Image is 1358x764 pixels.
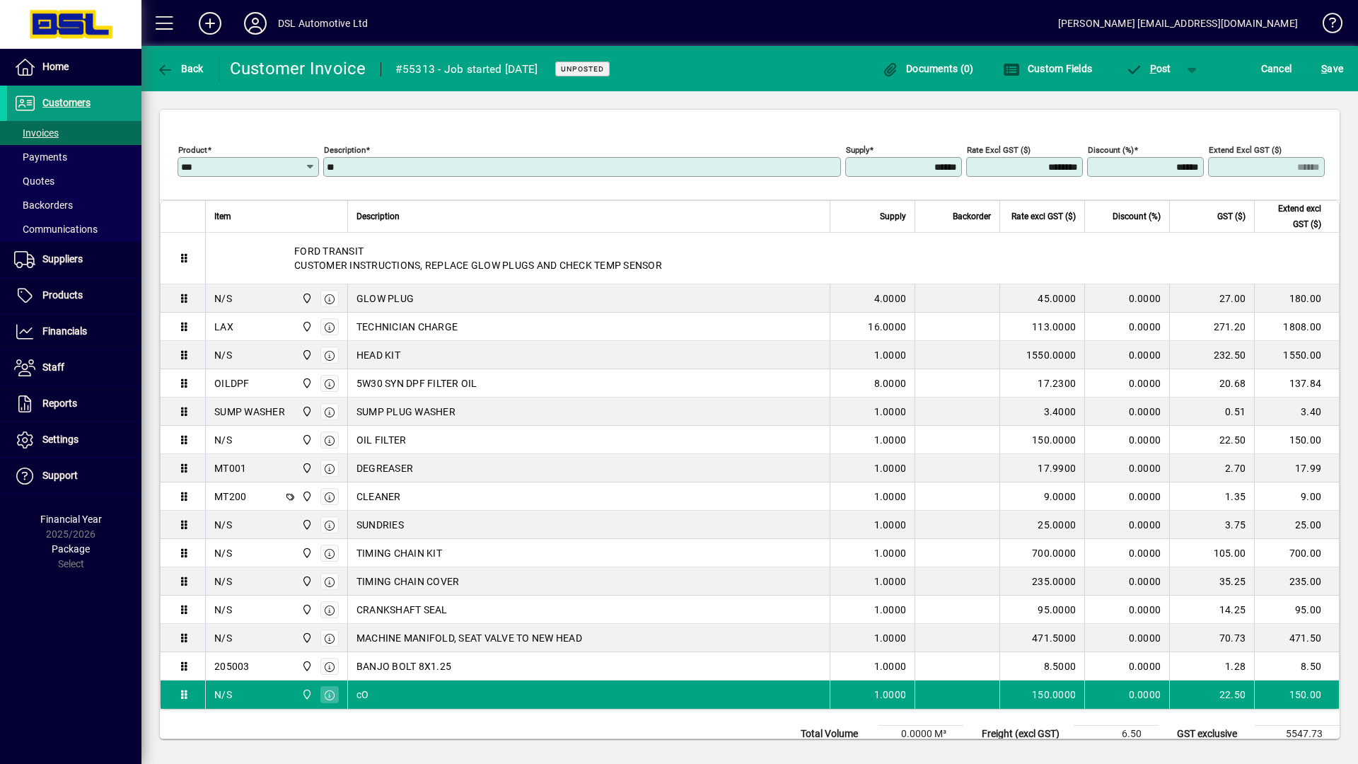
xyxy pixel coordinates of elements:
span: Description [356,209,400,224]
td: 95.00 [1254,596,1339,624]
mat-label: Discount (%) [1088,145,1134,155]
span: S [1321,63,1327,74]
span: DEGREASER [356,461,413,475]
span: Reports [42,398,77,409]
div: N/S [214,348,232,362]
span: Central [298,347,314,363]
div: N/S [214,291,232,306]
td: 0.0000 [1084,511,1169,539]
div: [PERSON_NAME] [EMAIL_ADDRESS][DOMAIN_NAME] [1058,12,1298,35]
td: 0.0000 M³ [878,726,963,743]
td: 271.20 [1169,313,1254,341]
td: GST exclusive [1170,726,1255,743]
span: 1.0000 [874,546,907,560]
td: 27.00 [1169,284,1254,313]
span: 4.0000 [874,291,907,306]
td: 150.00 [1254,426,1339,454]
td: Total Volume [794,726,878,743]
span: Central [298,319,314,335]
td: 0.51 [1169,398,1254,426]
mat-label: Product [178,145,207,155]
span: Central [298,630,314,646]
span: Central [298,659,314,674]
span: Supply [880,209,906,224]
td: 22.50 [1169,426,1254,454]
button: Back [153,56,207,81]
span: Cancel [1261,57,1292,80]
td: 1.28 [1169,652,1254,681]
div: N/S [214,603,232,617]
span: TIMING CHAIN KIT [356,546,442,560]
span: Central [298,376,314,391]
td: 0.0000 [1084,369,1169,398]
span: Central [298,489,314,504]
div: 471.5000 [1009,631,1076,645]
div: 17.9900 [1009,461,1076,475]
mat-label: Supply [846,145,869,155]
td: 0.0000 [1084,482,1169,511]
td: 6.50 [1074,726,1159,743]
span: 1.0000 [874,688,907,702]
div: 235.0000 [1009,574,1076,589]
mat-label: Extend excl GST ($) [1209,145,1282,155]
span: Customers [42,97,91,108]
div: FORD TRANSIT CUSTOMER INSTRUCTIONS, REPLACE GLOW PLUGS AND CHECK TEMP SENSOR [206,233,1339,284]
span: CRANKSHAFT SEAL [356,603,448,617]
a: Payments [7,145,141,169]
span: OIL FILTER [356,433,407,447]
mat-label: Description [324,145,366,155]
a: Settings [7,422,141,458]
div: 8.5000 [1009,659,1076,673]
span: Central [298,517,314,533]
td: 232.50 [1169,341,1254,369]
span: 1.0000 [874,348,907,362]
a: Financials [7,314,141,349]
td: 35.25 [1169,567,1254,596]
button: Post [1118,56,1178,81]
span: Home [42,61,69,72]
span: Invoices [14,127,59,139]
span: 16.0000 [868,320,906,334]
td: 0.0000 [1084,284,1169,313]
td: 1.35 [1169,482,1254,511]
td: 1550.00 [1254,341,1339,369]
div: 150.0000 [1009,688,1076,702]
button: Profile [233,11,278,36]
div: LAX [214,320,233,334]
td: 22.50 [1169,681,1254,709]
span: Financial Year [40,514,102,525]
span: Documents (0) [882,63,974,74]
span: Item [214,209,231,224]
div: MT200 [214,490,246,504]
span: Settings [42,434,79,445]
span: Unposted [561,64,604,74]
div: 45.0000 [1009,291,1076,306]
div: MT001 [214,461,246,475]
span: MACHINE MANIFOLD, SEAT VALVE TO NEW HEAD [356,631,582,645]
td: 471.50 [1254,624,1339,652]
a: Knowledge Base [1312,3,1340,49]
a: Products [7,278,141,313]
td: 5547.73 [1255,726,1340,743]
td: 0.0000 [1084,398,1169,426]
td: 0.0000 [1084,624,1169,652]
td: 20.68 [1169,369,1254,398]
span: Products [42,289,83,301]
a: Home [7,50,141,85]
span: Central [298,432,314,448]
span: 1.0000 [874,405,907,419]
span: 1.0000 [874,659,907,673]
span: 1.0000 [874,433,907,447]
span: 1.0000 [874,461,907,475]
div: 17.2300 [1009,376,1076,390]
a: Quotes [7,169,141,193]
td: 8.50 [1254,652,1339,681]
div: 205003 [214,659,250,673]
span: Central [298,291,314,306]
button: Close [170,84,219,110]
td: 3.40 [1254,398,1339,426]
button: Custom Fields [999,56,1096,81]
span: Payments [14,151,67,163]
span: Central [298,574,314,589]
span: Suppliers [42,253,83,265]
